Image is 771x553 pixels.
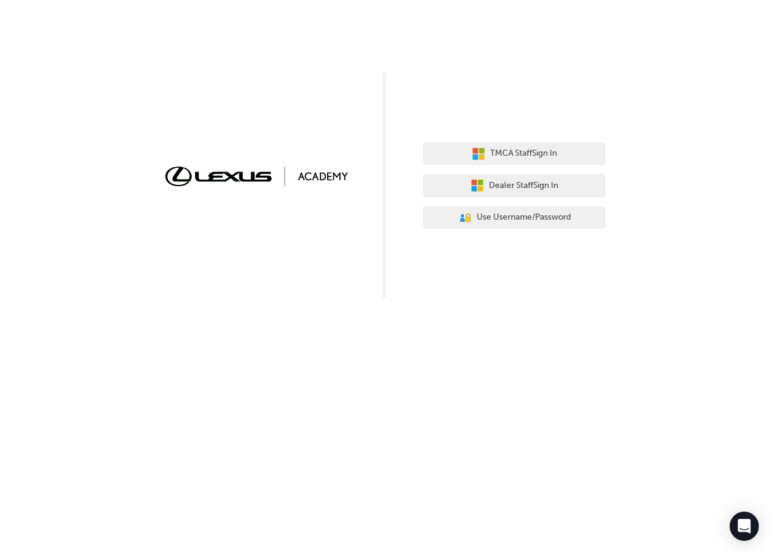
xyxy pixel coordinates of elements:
[477,210,571,224] span: Use Username/Password
[423,142,606,165] button: TMCA StaffSign In
[489,179,558,193] span: Dealer Staff Sign In
[165,167,348,186] img: Trak
[423,174,606,197] button: Dealer StaffSign In
[423,206,606,229] button: Use Username/Password
[490,147,557,161] span: TMCA Staff Sign In
[730,512,759,541] div: Open Intercom Messenger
